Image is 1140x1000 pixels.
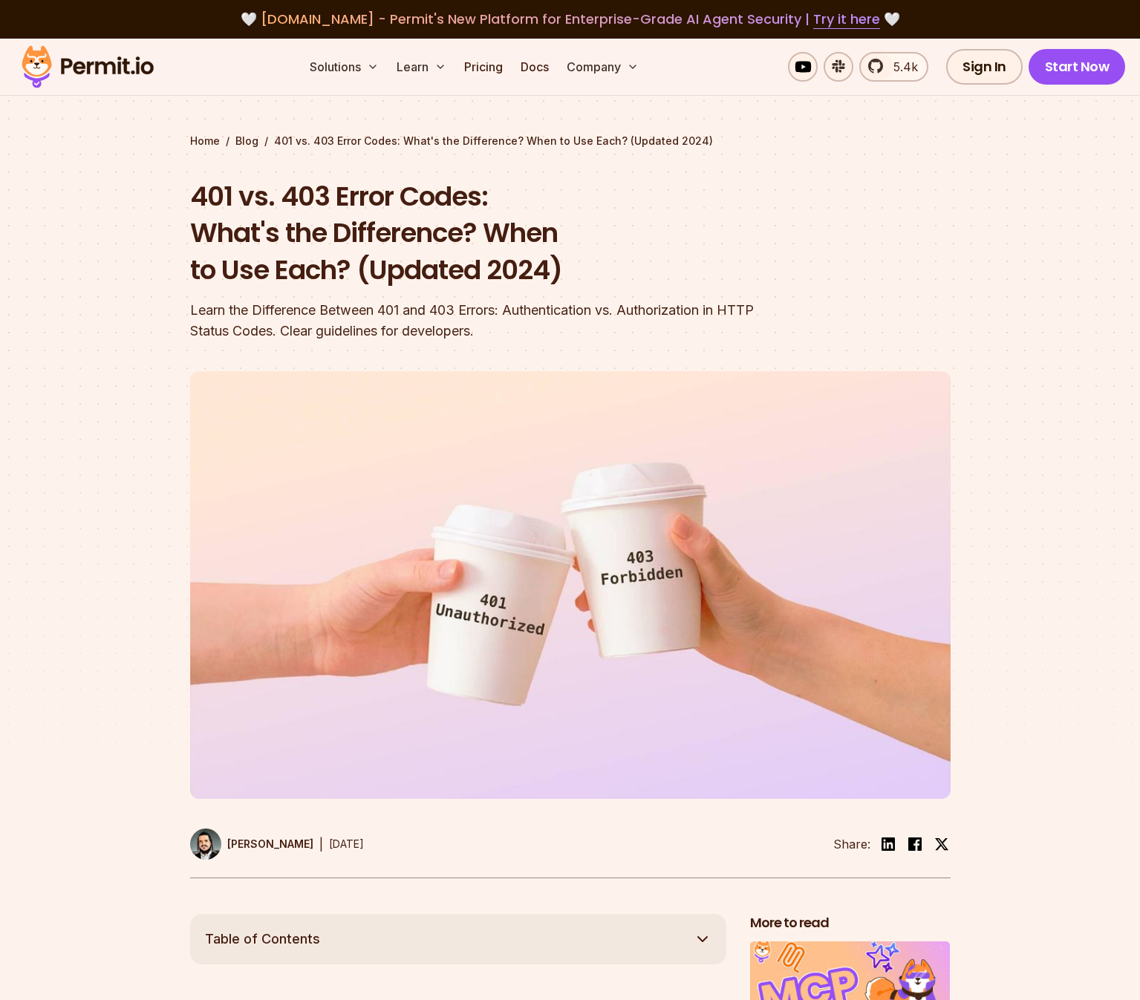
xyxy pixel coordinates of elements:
img: facebook [906,835,924,853]
div: | [319,835,323,853]
img: linkedin [879,835,897,853]
a: Docs [515,52,555,82]
a: Home [190,134,220,148]
p: [PERSON_NAME] [227,837,313,852]
h1: 401 vs. 403 Error Codes: What's the Difference? When to Use Each? (Updated 2024) [190,178,760,289]
img: twitter [934,837,949,852]
img: Gabriel L. Manor [190,829,221,860]
a: Start Now [1029,49,1126,85]
button: Learn [391,52,452,82]
button: Company [561,52,645,82]
a: Sign In [946,49,1023,85]
a: [PERSON_NAME] [190,829,313,860]
span: 5.4k [885,58,918,76]
img: 401 vs. 403 Error Codes: What's the Difference? When to Use Each? (Updated 2024) [190,371,951,799]
button: Table of Contents [190,914,726,964]
a: Try it here [813,10,880,29]
h2: More to read [750,914,951,932]
a: Pricing [458,52,509,82]
button: Solutions [304,52,385,82]
li: Share: [833,835,870,853]
span: Table of Contents [205,929,320,950]
div: Learn the Difference Between 401 and 403 Errors: Authentication vs. Authorization in HTTP Status ... [190,300,760,341]
div: 🤍 🤍 [36,9,1104,30]
img: Permit logo [15,42,160,92]
time: [DATE] [329,837,364,850]
div: / / [190,134,951,148]
a: 5.4k [859,52,928,82]
span: [DOMAIN_NAME] - Permit's New Platform for Enterprise-Grade AI Agent Security | [261,10,880,28]
a: Blog [235,134,258,148]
